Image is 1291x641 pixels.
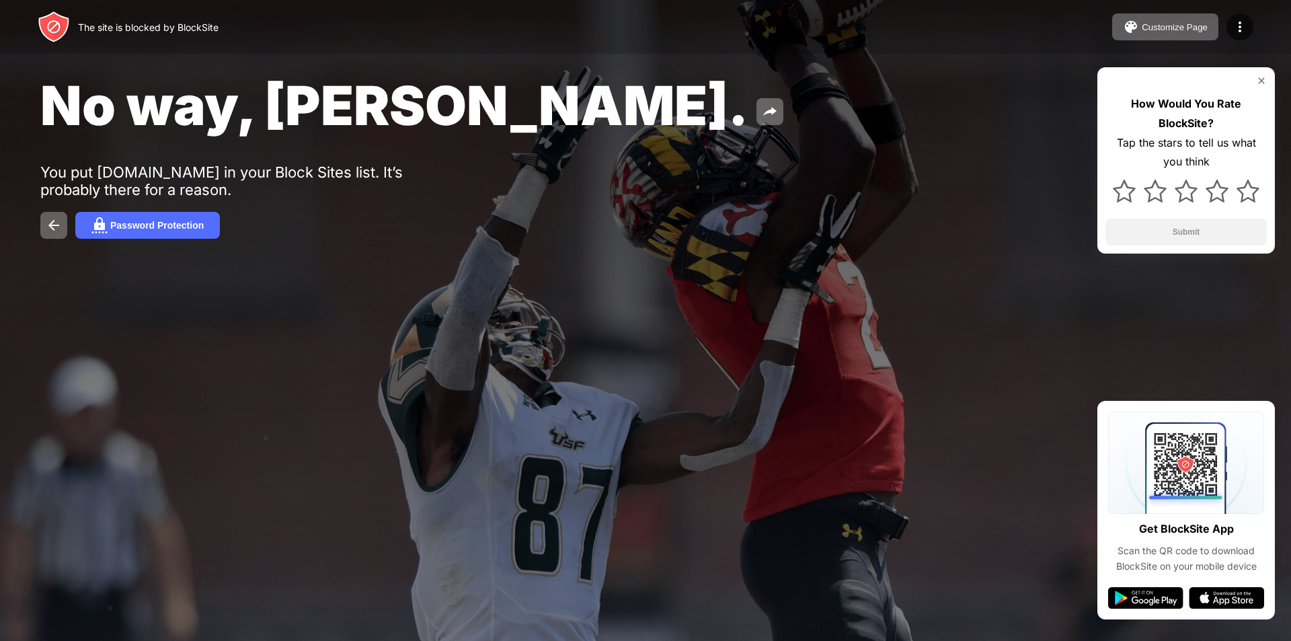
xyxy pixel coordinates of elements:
[1142,22,1208,32] div: Customize Page
[1232,19,1248,35] img: menu-icon.svg
[46,217,62,233] img: back.svg
[1108,587,1183,609] img: google-play.svg
[1105,219,1267,246] button: Submit
[1105,94,1267,133] div: How Would You Rate BlockSite?
[1206,180,1228,202] img: star.svg
[40,163,456,198] div: You put [DOMAIN_NAME] in your Block Sites list. It’s probably there for a reason.
[1108,543,1264,574] div: Scan the QR code to download BlockSite on your mobile device
[1144,180,1167,202] img: star.svg
[1123,19,1139,35] img: pallet.svg
[762,104,778,120] img: share.svg
[75,212,220,239] button: Password Protection
[1112,13,1218,40] button: Customize Page
[1237,180,1259,202] img: star.svg
[38,11,70,43] img: header-logo.svg
[1139,519,1234,539] div: Get BlockSite App
[1108,412,1264,514] img: qrcode.svg
[78,22,219,33] div: The site is blocked by BlockSite
[91,217,108,233] img: password.svg
[1189,587,1264,609] img: app-store.svg
[1256,75,1267,86] img: rate-us-close.svg
[40,73,748,138] span: No way, [PERSON_NAME].
[1105,133,1267,172] div: Tap the stars to tell us what you think
[1175,180,1198,202] img: star.svg
[1113,180,1136,202] img: star.svg
[110,220,204,231] div: Password Protection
